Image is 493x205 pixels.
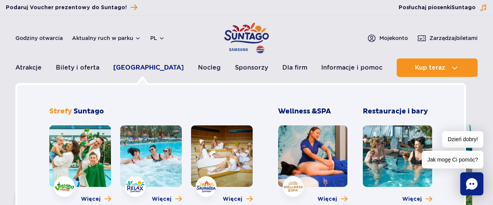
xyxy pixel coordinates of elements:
a: Więcej o strefie Relax [152,195,182,203]
span: Wellness & [278,107,331,116]
span: Więcej [223,195,242,203]
span: Więcej [81,195,101,203]
a: Bilety i oferta [56,58,99,77]
span: Zarządzaj biletami [429,34,478,42]
span: SPA [317,107,331,116]
span: Więcej [317,195,337,203]
h3: Restauracje i bary [363,107,432,116]
a: Więcej o strefie Saunaria [223,195,253,203]
button: Kup teraz [397,58,478,77]
a: Więcej o Restauracje i bary [402,195,432,203]
a: Więcej o Wellness & SPA [317,195,347,203]
button: pl [150,34,165,42]
span: Moje konto [379,34,408,42]
span: Strefy [49,107,72,116]
a: Atrakcje [15,58,42,77]
a: Dla firm [282,58,307,77]
a: Nocleg [198,58,221,77]
span: Jak mogę Ci pomóc? [422,151,483,168]
button: Aktualny ruch w parku [72,35,141,41]
a: Więcej o strefie Jamango [81,195,111,203]
a: [GEOGRAPHIC_DATA] [113,58,184,77]
span: Więcej [152,195,171,203]
a: Godziny otwarcia [15,34,63,42]
span: Dzień dobry! [442,131,483,148]
a: Informacje i pomoc [321,58,382,77]
span: Więcej [402,195,422,203]
span: Suntago [74,107,104,116]
a: Mojekonto [367,33,408,43]
a: Sponsorzy [235,58,268,77]
a: Zarządzajbiletami [417,33,478,43]
span: Kup teraz [415,64,445,71]
div: Chat [460,172,483,195]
